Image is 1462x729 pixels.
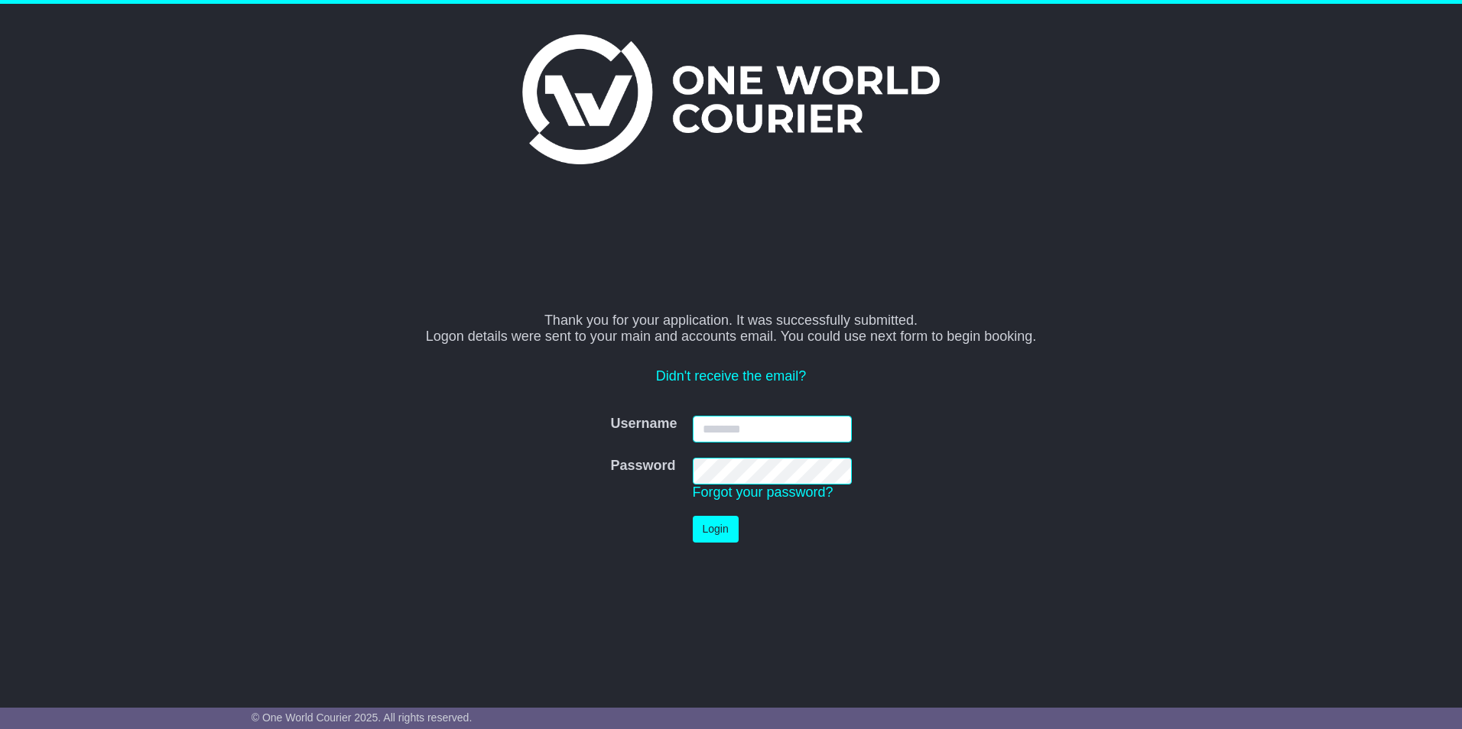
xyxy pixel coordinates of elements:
img: One World [522,34,940,164]
a: Forgot your password? [693,484,833,500]
label: Username [610,416,677,433]
label: Password [610,458,675,475]
button: Login [693,516,739,543]
span: © One World Courier 2025. All rights reserved. [252,711,473,724]
a: Didn't receive the email? [656,368,807,384]
span: Thank you for your application. It was successfully submitted. Logon details were sent to your ma... [426,313,1037,345]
